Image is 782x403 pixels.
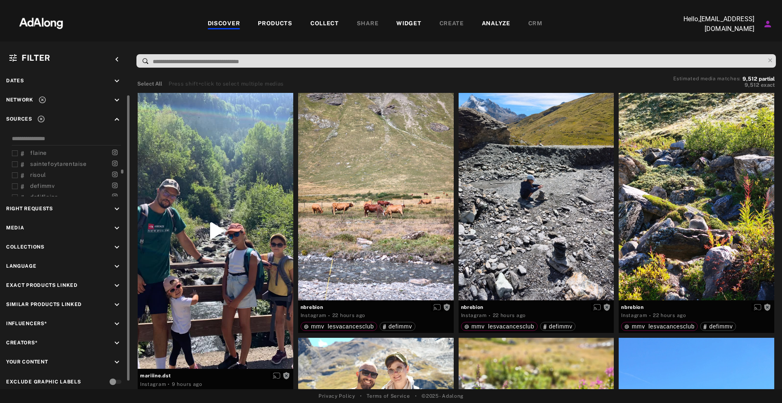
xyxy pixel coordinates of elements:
div: CRM [528,19,543,29]
span: Collections [6,244,44,250]
span: Right Requests [6,206,53,211]
span: Dates [6,78,24,84]
div: Instagram [301,312,326,319]
span: defimmv [549,323,573,330]
span: Filter [22,53,51,63]
i: keyboard_arrow_down [112,224,121,233]
span: Influencers* [6,321,47,326]
div: Instagram [621,312,647,319]
div: WIDGET [396,19,421,29]
i: keyboard_arrow_down [112,243,121,252]
span: • [360,392,362,400]
span: saintefoytarentaise [30,161,86,167]
div: SHARE [357,19,379,29]
div: mmv_lesvacancesclub [304,324,374,329]
div: Widget de chat [741,364,782,403]
span: mmv_lesvacancesclub [632,323,694,330]
a: Privacy Policy [319,392,355,400]
span: mmv_lesvacancesclub [472,323,534,330]
i: keyboard_arrow_down [112,262,121,271]
i: keyboard_arrow_down [112,205,121,214]
span: Rights not requested [443,304,450,310]
i: keyboard_arrow_down [112,281,121,290]
i: keyboard_arrow_down [112,358,121,367]
span: © 2025 - Adalong [422,392,463,400]
div: DISCOVER [208,19,240,29]
span: · [649,313,651,319]
span: Media [6,225,24,231]
span: Rights not requested [603,304,611,310]
div: Press shift+click to select multiple medias [169,80,284,88]
i: keyboard_arrow_left [112,55,121,64]
div: Instagram [140,381,166,388]
span: • [415,392,417,400]
div: ANALYZE [482,19,510,29]
span: Language [6,263,37,269]
div: Exclude Graphic Labels [6,378,81,385]
span: · [328,313,330,319]
span: Rights not requested [764,304,771,310]
time: 2025-08-31T10:38:54.000Z [653,313,686,318]
button: Enable diffusion on this media [270,371,283,380]
span: Exact Products Linked [6,282,78,288]
i: keyboard_arrow_down [112,300,121,309]
i: keyboard_arrow_down [112,96,121,105]
span: Rights not requested [283,372,290,378]
span: Estimated media matches: [673,76,741,81]
span: defimmv [709,323,733,330]
button: Enable diffusion on this media [591,303,603,311]
div: defimmv [543,324,573,329]
span: Network [6,97,33,103]
span: defimmv [30,183,55,189]
span: Creators* [6,340,37,346]
span: defiflaine [30,194,58,200]
span: · [489,313,491,319]
span: nbrebion [461,304,612,311]
span: Similar Products Linked [6,302,82,307]
span: · [168,381,170,388]
div: CREATE [439,19,464,29]
i: keyboard_arrow_down [112,339,121,348]
i: keyboard_arrow_down [112,319,121,328]
div: Instagram [461,312,487,319]
div: mmv_lesvacancesclub [464,324,534,329]
span: Sources [6,116,32,122]
i: keyboard_arrow_down [112,77,121,86]
button: Select All [137,80,162,88]
div: mmv_lesvacancesclub [624,324,694,329]
button: Enable diffusion on this media [751,303,764,311]
span: nbrebion [621,304,772,311]
span: 9,512 [742,76,757,82]
span: nbrebion [301,304,451,311]
span: defimmv [389,323,412,330]
time: 2025-08-31T10:38:54.000Z [332,313,365,318]
div: PRODUCTS [258,19,292,29]
img: 63233d7d88ed69de3c212112c67096b6.png [5,10,77,35]
a: Terms of Service [367,392,410,400]
div: defimmv [703,324,733,329]
button: Account settings [761,17,775,31]
time: 2025-08-31T10:38:54.000Z [493,313,526,318]
button: 9,512partial [742,77,775,81]
span: flaine [30,150,47,156]
time: 2025-08-31T23:46:20.000Z [172,381,202,387]
div: defimmv [383,324,412,329]
div: COLLECT [310,19,339,29]
span: Your Content [6,359,48,365]
span: mmv_lesvacancesclub [311,323,374,330]
button: 9,512exact [673,81,775,89]
span: risoul [30,172,46,178]
iframe: Chat Widget [741,364,782,403]
button: Enable diffusion on this media [431,303,443,311]
span: 9,512 [745,82,759,88]
span: mariiine.dst [140,372,291,379]
p: Hello, [EMAIL_ADDRESS][DOMAIN_NAME] [673,14,754,34]
i: keyboard_arrow_up [112,115,121,124]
